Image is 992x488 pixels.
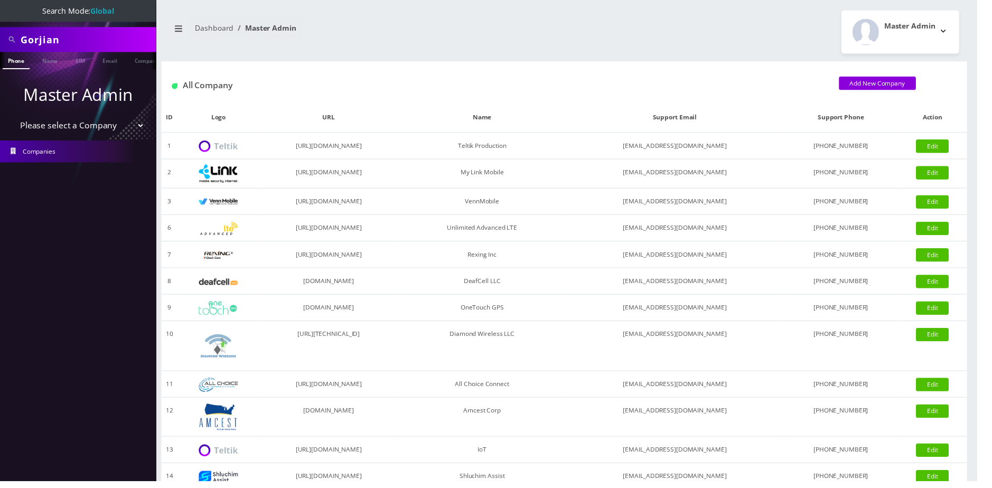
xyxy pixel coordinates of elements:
a: Edit [930,383,963,397]
th: Name [404,104,575,135]
td: My Link Mobile [404,162,575,191]
a: Add New Company [851,78,930,91]
img: All Company [174,85,180,90]
td: 6 [164,218,180,245]
a: Edit [930,198,963,212]
a: Edit [930,306,963,320]
td: [EMAIL_ADDRESS][DOMAIN_NAME] [575,191,796,218]
button: Master Admin [854,11,974,54]
td: [EMAIL_ADDRESS][DOMAIN_NAME] [575,218,796,245]
a: Edit [930,252,963,266]
a: Edit [930,410,963,424]
img: Teltik Production [202,143,241,155]
td: DeafCell LLC [404,272,575,299]
td: [EMAIL_ADDRESS][DOMAIN_NAME] [575,135,796,162]
td: [URL][DOMAIN_NAME] [263,191,404,218]
td: [EMAIL_ADDRESS][DOMAIN_NAME] [575,403,796,443]
td: Rexing Inc [404,245,575,272]
a: Dashboard [198,23,237,33]
td: [URL][TECHNICAL_ID] [263,326,404,377]
a: Name [38,53,64,69]
td: [EMAIL_ADDRESS][DOMAIN_NAME] [575,326,796,377]
a: Edit [930,142,963,155]
img: OneTouch GPS [202,306,241,320]
td: [PHONE_NUMBER] [795,218,911,245]
td: 2 [164,162,180,191]
a: Email [99,53,124,69]
nav: breadcrumb [172,17,565,48]
td: [URL][DOMAIN_NAME] [263,135,404,162]
td: Amcest Corp [404,403,575,443]
a: Edit [930,168,963,182]
span: Search Mode: [43,6,116,16]
td: [EMAIL_ADDRESS][DOMAIN_NAME] [575,272,796,299]
td: 13 [164,443,180,470]
a: Edit [930,333,963,346]
a: Edit [930,225,963,239]
img: Diamond Wireless LLC [202,331,241,371]
td: [URL][DOMAIN_NAME] [263,443,404,470]
th: Action [912,104,981,135]
td: [DOMAIN_NAME] [263,403,404,443]
td: [EMAIL_ADDRESS][DOMAIN_NAME] [575,443,796,470]
td: [URL][DOMAIN_NAME] [263,218,404,245]
td: [EMAIL_ADDRESS][DOMAIN_NAME] [575,299,796,326]
a: Edit [930,279,963,293]
td: 9 [164,299,180,326]
td: 7 [164,245,180,272]
td: [PHONE_NUMBER] [795,135,911,162]
a: SIM [71,53,91,69]
h2: Master Admin [897,22,949,31]
td: 1 [164,135,180,162]
td: IoT [404,443,575,470]
a: Company [132,53,167,69]
th: ID [164,104,180,135]
td: [PHONE_NUMBER] [795,377,911,403]
td: [PHONE_NUMBER] [795,403,911,443]
td: [PHONE_NUMBER] [795,245,911,272]
th: Logo [180,104,263,135]
td: [PHONE_NUMBER] [795,191,911,218]
span: Companies [23,149,57,158]
img: Amcest Corp [202,409,241,437]
a: Phone [3,53,30,70]
a: Edit [930,450,963,464]
td: [EMAIL_ADDRESS][DOMAIN_NAME] [575,162,796,191]
td: [EMAIL_ADDRESS][DOMAIN_NAME] [575,377,796,403]
td: [PHONE_NUMBER] [795,272,911,299]
td: [PHONE_NUMBER] [795,162,911,191]
li: Master Admin [237,23,301,34]
td: 11 [164,377,180,403]
th: URL [263,104,404,135]
td: 8 [164,272,180,299]
td: 10 [164,326,180,377]
th: Support Phone [795,104,911,135]
td: All Choice Connect [404,377,575,403]
img: My Link Mobile [202,167,241,185]
td: Diamond Wireless LLC [404,326,575,377]
td: [PHONE_NUMBER] [795,443,911,470]
td: VennMobile [404,191,575,218]
img: Unlimited Advanced LTE [202,226,241,239]
td: [URL][DOMAIN_NAME] [263,162,404,191]
input: Search All Companies [21,30,156,50]
img: IoT [202,451,241,463]
img: DeafCell LLC [202,283,241,289]
td: [DOMAIN_NAME] [263,299,404,326]
strong: Global [92,6,116,16]
td: [DOMAIN_NAME] [263,272,404,299]
td: 12 [164,403,180,443]
h1: All Company [174,82,836,92]
td: OneTouch GPS [404,299,575,326]
td: Teltik Production [404,135,575,162]
td: 3 [164,191,180,218]
img: VennMobile [202,201,241,209]
td: Unlimited Advanced LTE [404,218,575,245]
td: [PHONE_NUMBER] [795,299,911,326]
td: [URL][DOMAIN_NAME] [263,245,404,272]
td: [PHONE_NUMBER] [795,326,911,377]
td: [EMAIL_ADDRESS][DOMAIN_NAME] [575,245,796,272]
th: Support Email [575,104,796,135]
td: [URL][DOMAIN_NAME] [263,377,404,403]
img: All Choice Connect [202,383,241,398]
